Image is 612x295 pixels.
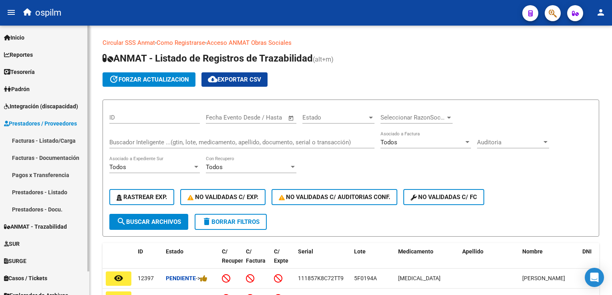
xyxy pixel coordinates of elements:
[206,163,223,171] span: Todos
[135,243,163,278] datatable-header-cell: ID
[4,257,26,265] span: SURGE
[398,275,441,281] span: [MEDICAL_DATA]
[117,218,181,225] span: Buscar Archivos
[103,72,195,87] button: forzar actualizacion
[103,38,599,47] p: - -
[163,243,219,278] datatable-header-cell: Estado
[243,243,271,278] datatable-header-cell: C/ Factura
[287,114,296,123] button: Open calendar
[109,163,126,171] span: Todos
[138,248,143,255] span: ID
[180,189,266,205] button: No Validadas c/ Exp.
[4,68,35,76] span: Tesorería
[196,275,207,281] span: ->
[522,275,565,281] span: [PERSON_NAME]
[271,243,295,278] datatable-header-cell: C/ Expte
[380,114,445,121] span: Seleccionar RazonSocial
[202,217,211,226] mat-icon: delete
[459,243,519,278] datatable-header-cell: Apellido
[207,39,292,46] a: Acceso ANMAT Obras Sociales
[117,217,126,226] mat-icon: search
[208,74,217,84] mat-icon: cloud_download
[117,193,167,201] span: Rastrear Exp.
[166,275,196,281] strong: Pendiente
[114,273,123,283] mat-icon: remove_red_eye
[109,189,174,205] button: Rastrear Exp.
[35,4,61,22] span: ospilm
[4,102,78,111] span: Integración (discapacidad)
[166,248,183,255] span: Estado
[596,8,606,17] mat-icon: person
[201,72,268,87] button: Exportar CSV
[4,274,47,283] span: Casos / Tickets
[206,114,238,121] input: Fecha inicio
[395,243,459,278] datatable-header-cell: Medicamento
[4,119,77,128] span: Prestadores / Proveedores
[219,243,243,278] datatable-header-cell: C/ Recupero
[187,193,258,201] span: No Validadas c/ Exp.
[272,189,398,205] button: No Validadas c/ Auditorias Conf.
[298,275,344,281] span: 111857K8C72TT9
[298,248,313,255] span: Serial
[302,114,367,121] span: Estado
[246,114,284,121] input: Fecha fin
[398,248,433,255] span: Medicamento
[138,275,154,281] span: 12397
[4,85,30,94] span: Padrón
[4,50,33,59] span: Reportes
[351,243,395,278] datatable-header-cell: Lote
[6,8,16,17] mat-icon: menu
[585,268,604,287] div: Open Intercom Messenger
[295,243,351,278] datatable-header-cell: Serial
[103,39,155,46] a: Circular SSS Anmat
[354,275,377,281] span: 5F0194A
[411,193,477,201] span: No validadas c/ FC
[202,218,260,225] span: Borrar Filtros
[246,248,266,264] span: C/ Factura
[522,248,543,255] span: Nombre
[582,248,592,255] span: DNI
[109,214,188,230] button: Buscar Archivos
[4,239,20,248] span: SUR
[354,248,366,255] span: Lote
[103,53,313,64] span: ANMAT - Listado de Registros de Trazabilidad
[4,33,24,42] span: Inicio
[109,74,119,84] mat-icon: update
[222,248,246,264] span: C/ Recupero
[292,39,366,46] a: Documentacion trazabilidad
[157,39,205,46] a: Como Registrarse
[380,139,397,146] span: Todos
[279,193,391,201] span: No Validadas c/ Auditorias Conf.
[477,139,542,146] span: Auditoria
[313,56,334,63] span: (alt+m)
[462,248,483,255] span: Apellido
[109,76,189,83] span: forzar actualizacion
[195,214,267,230] button: Borrar Filtros
[403,189,484,205] button: No validadas c/ FC
[208,76,261,83] span: Exportar CSV
[519,243,579,278] datatable-header-cell: Nombre
[4,222,67,231] span: ANMAT - Trazabilidad
[274,248,288,264] span: C/ Expte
